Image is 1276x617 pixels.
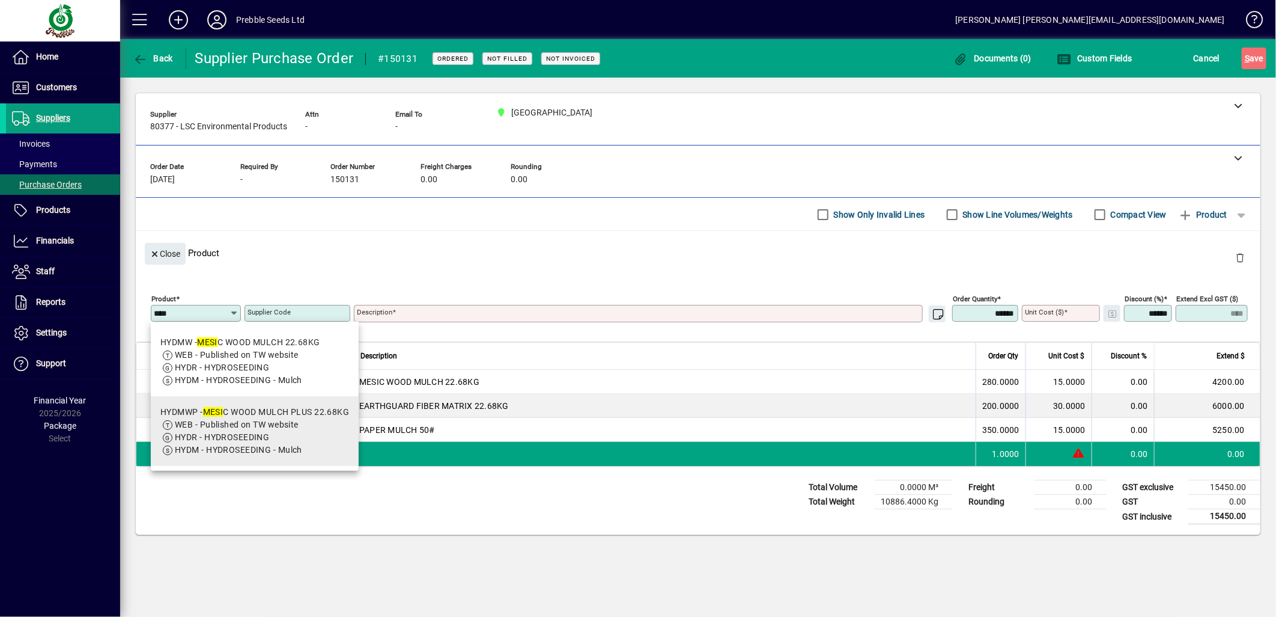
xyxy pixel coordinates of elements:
app-page-header-button: Back [120,48,186,69]
span: Extend $ [1217,349,1245,363]
span: - [240,175,243,185]
a: Home [6,42,120,72]
td: GST exclusive [1116,480,1188,495]
span: - [395,122,398,132]
td: GST [1116,495,1188,509]
span: Payments [12,159,57,169]
td: Total Volume [803,480,875,495]
span: Cancel [1194,49,1220,68]
mat-label: Unit Cost ($) [1025,308,1064,316]
span: Not Filled [487,55,527,63]
button: Delete [1226,243,1254,272]
div: Product [136,231,1260,275]
span: HYDM - HYDROSEEDING - Mulch [175,445,302,455]
td: 0.00 [1092,370,1154,394]
button: Back [130,48,176,69]
a: Products [6,195,120,226]
span: Description [360,349,397,363]
div: [PERSON_NAME] [PERSON_NAME][EMAIL_ADDRESS][DOMAIN_NAME] [955,10,1225,29]
label: Compact View [1108,209,1167,221]
em: MESI [197,337,217,347]
a: Support [6,349,120,379]
td: Freight [962,480,1034,495]
a: Invoices [6,134,120,154]
span: Back [133,54,173,63]
span: Discount % [1111,349,1147,363]
td: 5250.00 [1154,418,1260,442]
span: HYDR - HYDROSEEDING [175,432,269,442]
app-page-header-button: Delete [1226,252,1254,263]
a: Reports [6,287,120,318]
button: Cancel [1191,48,1223,69]
td: Total Weight [803,495,875,509]
td: 6000.00 [1154,394,1260,418]
span: Order Qty [988,349,1018,363]
span: MESIC WOOD MULCH 22.68KG [359,376,479,388]
span: Customers [36,82,77,92]
span: - [305,122,308,132]
div: HYDMWP - C WOOD MULCH PLUS 22.68KG [160,406,349,419]
td: GST inclusive [1116,509,1188,524]
td: 0.00 [1034,495,1107,509]
span: Financial Year [34,396,87,405]
mat-option: HYDMW - MESIC WOOD MULCH 22.68KG [151,327,359,396]
td: 0.00 [1188,495,1260,509]
span: Purchase Orders [12,180,82,189]
span: Documents (0) [953,54,1031,63]
label: Show Line Volumes/Weights [961,209,1073,221]
span: S [1245,54,1250,63]
span: Staff [36,266,55,276]
span: 0.00 [421,175,437,185]
span: EARTHGUARD FIBER MATRIX 22.68KG [359,400,509,412]
td: 15.0000 [1025,370,1092,394]
div: HYDMW - C WOOD MULCH 22.68KG [160,336,320,349]
td: Rounding [962,495,1034,509]
button: Documents (0) [950,48,1034,69]
span: Reports [36,297,65,307]
app-page-header-button: Close [142,248,189,259]
mat-label: Description [357,308,392,316]
td: 0.00 [1092,394,1154,418]
span: PAPER MULCH 50# [359,424,435,436]
span: HYDR - HYDROSEEDING [175,363,269,372]
td: 0.00 [1092,418,1154,442]
td: 15.0000 [1025,418,1092,442]
span: Unit Cost $ [1048,349,1084,363]
span: Products [36,205,70,215]
td: 30.0000 [1025,394,1092,418]
div: Prebble Seeds Ltd [236,10,305,29]
span: Package [44,421,76,431]
span: Not Invoiced [546,55,595,63]
span: WEB - Published on TW website [175,420,299,429]
td: 15450.00 [1188,509,1260,524]
div: #150131 [378,49,418,69]
span: Suppliers [36,113,70,123]
span: Invoices [12,139,50,149]
span: Close [150,244,181,264]
a: Staff [6,257,120,287]
span: 0.00 [511,175,527,185]
td: 0.0000 M³ [875,480,953,495]
button: Custom Fields [1054,48,1135,69]
mat-label: Product [151,295,176,303]
span: Support [36,358,66,368]
span: ave [1245,49,1263,68]
td: 0.00 [1092,442,1154,466]
span: Ordered [437,55,469,63]
a: Purchase Orders [6,174,120,195]
span: Home [36,52,58,61]
span: HYDM - HYDROSEEDING - Mulch [175,375,302,385]
td: 280.0000 [976,370,1025,394]
a: Knowledge Base [1237,2,1261,41]
a: Payments [6,154,120,174]
mat-label: Supplier Code [248,308,291,316]
span: Custom Fields [1057,54,1132,63]
td: 0.00 [1034,480,1107,495]
span: Settings [36,328,67,337]
label: Show Only Invalid Lines [831,209,925,221]
a: Settings [6,318,120,348]
td: 10886.4000 Kg [875,495,953,509]
span: WEB - Published on TW website [175,350,299,360]
mat-label: Discount (%) [1125,295,1164,303]
button: Save [1242,48,1266,69]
